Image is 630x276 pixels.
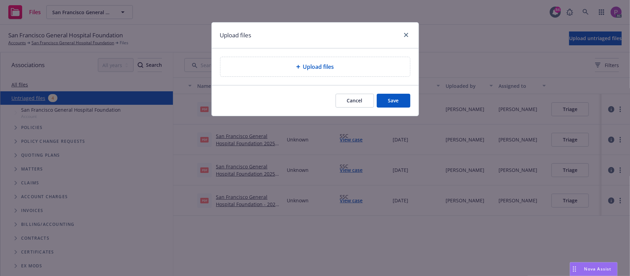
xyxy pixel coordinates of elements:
h1: Upload files [220,31,252,40]
span: Nova Assist [584,266,612,272]
button: Cancel [336,94,374,108]
button: Save [377,94,410,108]
div: Drag to move [570,263,579,276]
div: Upload files [220,57,410,77]
button: Nova Assist [570,262,618,276]
a: close [402,31,410,39]
span: Upload files [303,63,334,71]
